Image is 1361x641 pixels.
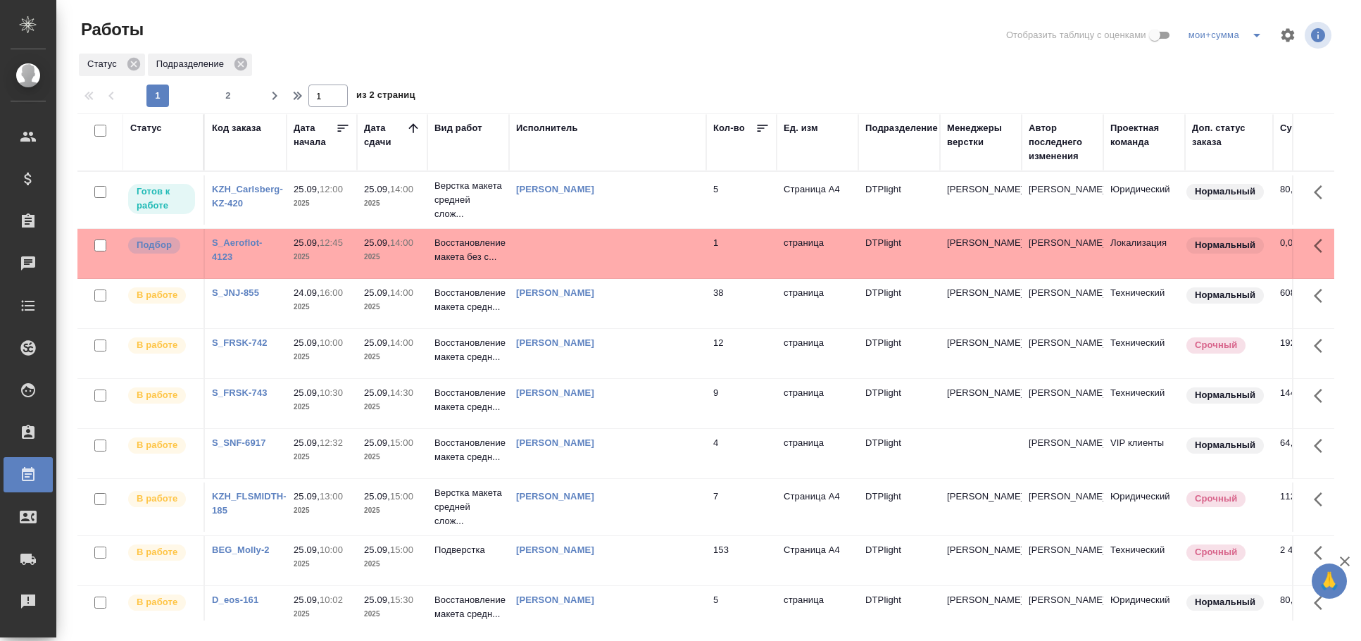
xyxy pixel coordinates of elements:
[1305,22,1334,49] span: Посмотреть информацию
[706,429,777,478] td: 4
[516,437,594,448] a: [PERSON_NAME]
[294,121,336,149] div: Дата начала
[434,386,502,414] p: Восстановление макета средн...
[777,229,858,278] td: страница
[1312,564,1347,599] button: 🙏
[1195,595,1255,609] p: Нормальный
[1022,279,1103,328] td: [PERSON_NAME]
[320,287,343,298] p: 16:00
[127,593,196,612] div: Исполнитель выполняет работу
[364,607,420,621] p: 2025
[137,545,177,559] p: В работе
[320,544,343,555] p: 10:00
[1273,329,1343,378] td: 192,00 ₽
[1006,28,1146,42] span: Отобразить таблицу с оценками
[1022,429,1103,478] td: [PERSON_NAME]
[1305,429,1339,463] button: Здесь прячутся важные кнопки
[947,236,1015,250] p: [PERSON_NAME]
[1273,175,1343,225] td: 80,00 ₽
[137,492,177,506] p: В работе
[364,250,420,264] p: 2025
[137,438,177,452] p: В работе
[294,400,350,414] p: 2025
[364,400,420,414] p: 2025
[1305,379,1339,413] button: Здесь прячутся важные кнопки
[294,250,350,264] p: 2025
[294,337,320,348] p: 25.09,
[148,54,252,76] div: Подразделение
[364,595,390,605] p: 25.09,
[1022,329,1103,378] td: [PERSON_NAME]
[1273,483,1343,532] td: 112,00 ₽
[137,288,177,302] p: В работе
[516,121,578,135] div: Исполнитель
[706,229,777,278] td: 1
[777,586,858,635] td: страница
[865,121,938,135] div: Подразделение
[858,586,940,635] td: DTPlight
[212,595,258,605] a: D_eos-161
[1305,229,1339,263] button: Здесь прячутся важные кнопки
[364,121,406,149] div: Дата сдачи
[1305,586,1339,620] button: Здесь прячутся важные кнопки
[434,486,502,528] p: Верстка макета средней слож...
[390,387,413,398] p: 14:30
[434,336,502,364] p: Восстановление макета средн...
[1273,586,1343,635] td: 80,00 ₽
[87,57,122,71] p: Статус
[130,121,162,135] div: Статус
[1273,279,1343,328] td: 608,00 ₽
[137,185,187,213] p: Готов к работе
[777,175,858,225] td: Страница А4
[434,286,502,314] p: Восстановление макета средн...
[947,593,1015,607] p: [PERSON_NAME]
[706,379,777,428] td: 9
[1195,185,1255,199] p: Нормальный
[127,490,196,509] div: Исполнитель выполняет работу
[1305,279,1339,313] button: Здесь прячутся важные кнопки
[320,437,343,448] p: 12:32
[1273,536,1343,585] td: 2 448,00 ₽
[516,544,594,555] a: [PERSON_NAME]
[777,429,858,478] td: страница
[364,491,390,502] p: 25.09,
[1195,338,1237,352] p: Срочный
[706,586,777,635] td: 5
[1022,586,1103,635] td: [PERSON_NAME]
[212,387,268,398] a: S_FRSK-743
[320,237,343,248] p: 12:45
[127,386,196,405] div: Исполнитель выполняет работу
[1195,288,1255,302] p: Нормальный
[516,287,594,298] a: [PERSON_NAME]
[706,175,777,225] td: 5
[1103,329,1185,378] td: Технический
[947,121,1015,149] div: Менеджеры верстки
[364,504,420,518] p: 2025
[434,179,502,221] p: Верстка макета средней слож...
[516,595,594,605] a: [PERSON_NAME]
[364,237,390,248] p: 25.09,
[947,543,1015,557] p: [PERSON_NAME]
[516,184,594,194] a: [PERSON_NAME]
[434,593,502,621] p: Восстановление макета средн...
[858,175,940,225] td: DTPlight
[1022,379,1103,428] td: [PERSON_NAME]
[212,287,259,298] a: S_JNJ-855
[1185,24,1271,46] div: split button
[1022,229,1103,278] td: [PERSON_NAME]
[390,544,413,555] p: 15:00
[137,595,177,609] p: В работе
[434,236,502,264] p: Восстановление макета без с...
[364,197,420,211] p: 2025
[294,504,350,518] p: 2025
[1273,429,1343,478] td: 64,00 ₽
[1103,279,1185,328] td: Технический
[1103,483,1185,532] td: Юридический
[212,184,283,209] a: KZH_Carlsberg-KZ-420
[516,387,594,398] a: [PERSON_NAME]
[434,436,502,464] p: Восстановление макета средн...
[212,237,263,262] a: S_Aeroflot-4123
[77,18,144,41] span: Работы
[294,350,350,364] p: 2025
[390,337,413,348] p: 14:00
